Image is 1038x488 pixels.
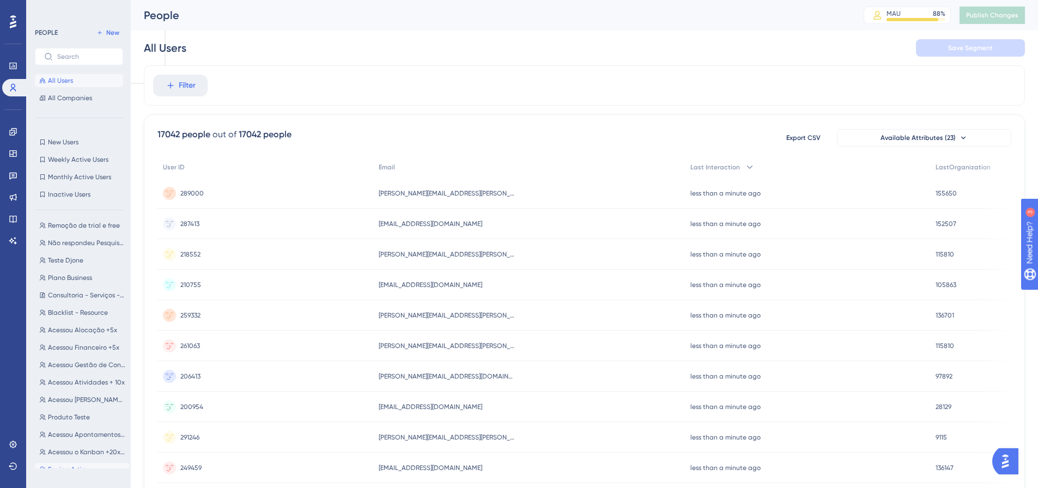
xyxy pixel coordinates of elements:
button: Teste Djone [35,254,130,267]
button: Produto Teste [35,411,130,424]
time: less than a minute ago [690,403,761,411]
span: 249459 [180,463,202,472]
span: [PERSON_NAME][EMAIL_ADDRESS][PERSON_NAME][DOMAIN_NAME] [379,189,515,198]
span: Inactive Users [48,190,90,199]
button: Acessou Financeiro +5x [35,341,130,354]
button: Acessou Alocação +5x [35,324,130,337]
span: 115810 [936,341,954,350]
span: Last Interaction [690,163,740,172]
span: Remoção de trial e free [48,221,120,230]
span: Acessou [PERSON_NAME] +5x [48,395,125,404]
span: [PERSON_NAME][EMAIL_ADDRESS][PERSON_NAME][DOMAIN_NAME] [379,341,515,350]
button: All Companies [35,91,123,105]
span: 206413 [180,372,201,381]
span: User ID [163,163,185,172]
span: Filter [179,79,196,92]
span: Email [379,163,395,172]
span: Publish Changes [966,11,1018,20]
input: Search [57,53,114,60]
span: [EMAIL_ADDRESS][DOMAIN_NAME] [379,280,482,289]
span: Produto Teste [48,413,90,422]
span: 115810 [936,250,954,259]
span: 9115 [936,433,947,442]
span: New Users [48,138,78,147]
button: Acessou o Kanban +20x em 30 [PERSON_NAME] [35,446,130,459]
div: PEOPLE [35,28,58,37]
span: 287413 [180,219,199,228]
button: Equipe Artia [35,463,130,476]
time: less than a minute ago [690,251,761,258]
button: Não respondeu Pesquisa Analytics - Detalhes do indicador [35,236,130,249]
span: Equipe Artia [48,465,86,474]
span: 136701 [936,311,954,320]
div: People [144,8,836,23]
span: [PERSON_NAME][EMAIL_ADDRESS][PERSON_NAME][DOMAIN_NAME] [379,250,515,259]
span: Acessou Apontamentos +5x [48,430,125,439]
button: Acessou [PERSON_NAME] +5x [35,393,130,406]
button: Publish Changes [960,7,1025,24]
span: Plano Business [48,273,92,282]
button: Available Attributes (23) [837,129,1011,147]
div: 17042 people [239,128,292,141]
time: less than a minute ago [690,281,761,289]
span: 289000 [180,189,204,198]
button: Acessou Apontamentos +5x [35,428,130,441]
div: out of [213,128,236,141]
span: Acessou Financeiro +5x [48,343,119,352]
span: 259332 [180,311,201,320]
span: [EMAIL_ADDRESS][DOMAIN_NAME] [379,463,482,472]
span: Acessou Gestão de Contrato +5x [48,361,125,369]
div: 17042 people [157,128,210,141]
span: 136147 [936,463,954,472]
span: Acessou Alocação +5x [48,326,117,334]
span: 105863 [936,280,956,289]
time: less than a minute ago [690,220,761,228]
span: All Users [48,76,73,85]
div: 3 [76,5,79,14]
span: 152507 [936,219,956,228]
button: Weekly Active Users [35,153,123,166]
button: Acessou Gestão de Contrato +5x [35,358,130,371]
span: Acessou o Kanban +20x em 30 [PERSON_NAME] [48,448,125,456]
span: 200954 [180,402,203,411]
span: 155650 [936,189,957,198]
iframe: UserGuiding AI Assistant Launcher [992,445,1025,478]
button: Filter [153,75,208,96]
span: New [106,28,119,37]
span: [EMAIL_ADDRESS][DOMAIN_NAME] [379,219,482,228]
span: Consultoria - Serviços - Serviços de TI [48,291,125,300]
span: [PERSON_NAME][EMAIL_ADDRESS][PERSON_NAME][DOMAIN_NAME] [379,311,515,320]
button: Consultoria - Serviços - Serviços de TI [35,289,130,302]
span: Weekly Active Users [48,155,108,164]
span: Need Help? [26,3,68,16]
span: Available Attributes (23) [881,133,956,142]
span: [PERSON_NAME][EMAIL_ADDRESS][PERSON_NAME][DOMAIN_NAME] [379,433,515,442]
time: less than a minute ago [690,434,761,441]
button: Blacklist - Resource [35,306,130,319]
span: Blacklist - Resource [48,308,108,317]
time: less than a minute ago [690,190,761,197]
div: MAU [887,9,901,18]
button: Save Segment [916,39,1025,57]
span: LastOrganization [936,163,991,172]
button: New Users [35,136,123,149]
div: All Users [144,40,186,56]
span: 210755 [180,280,201,289]
span: Monthly Active Users [48,173,111,181]
span: Save Segment [948,44,993,52]
button: Export CSV [776,129,830,147]
span: Teste Djone [48,256,83,265]
time: less than a minute ago [690,312,761,319]
button: Inactive Users [35,188,123,201]
span: [PERSON_NAME][EMAIL_ADDRESS][DOMAIN_NAME] [379,372,515,381]
button: Acessou Atividades + 10x [35,376,130,389]
span: Export CSV [786,133,821,142]
span: Acessou Atividades + 10x [48,378,125,387]
span: 291246 [180,433,199,442]
button: New [93,26,123,39]
button: Remoção de trial e free [35,219,130,232]
time: less than a minute ago [690,373,761,380]
time: less than a minute ago [690,464,761,472]
button: Plano Business [35,271,130,284]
